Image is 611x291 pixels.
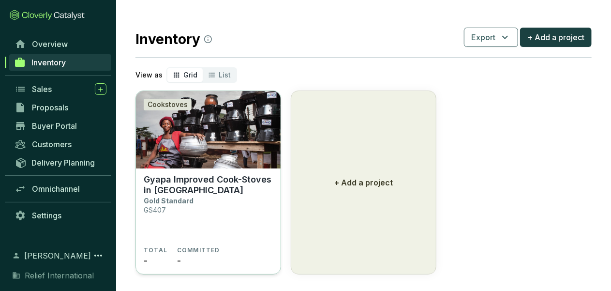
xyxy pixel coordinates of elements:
[10,118,111,134] a: Buyer Portal
[10,136,111,153] a: Customers
[10,181,111,197] a: Omnichannel
[144,174,273,196] p: Gyapa Improved Cook-Stoves in [GEOGRAPHIC_DATA]
[183,71,197,79] span: Grid
[135,70,163,80] p: View as
[24,250,91,261] span: [PERSON_NAME]
[32,103,68,112] span: Proposals
[9,54,111,71] a: Inventory
[32,211,61,220] span: Settings
[10,207,111,224] a: Settings
[32,139,72,149] span: Customers
[136,91,281,168] img: Gyapa Improved Cook-Stoves in Ghana
[32,84,52,94] span: Sales
[10,99,111,116] a: Proposals
[144,197,194,205] p: Gold Standard
[177,254,181,267] span: -
[291,91,436,275] button: + Add a project
[32,121,77,131] span: Buyer Portal
[31,158,95,168] span: Delivery Planning
[32,39,68,49] span: Overview
[31,58,66,67] span: Inventory
[25,270,94,281] span: Relief International
[144,246,167,254] span: TOTAL
[144,206,166,214] p: GS407
[144,99,192,110] div: Cookstoves
[135,91,281,275] a: Gyapa Improved Cook-Stoves in GhanaCookstovesGyapa Improved Cook-Stoves in [GEOGRAPHIC_DATA]Gold ...
[520,28,592,47] button: + Add a project
[471,31,495,43] span: Export
[166,67,237,83] div: segmented control
[10,81,111,97] a: Sales
[32,184,80,194] span: Omnichannel
[135,29,212,49] h2: Inventory
[177,246,220,254] span: COMMITTED
[219,71,231,79] span: List
[144,254,148,267] span: -
[10,36,111,52] a: Overview
[464,28,518,47] button: Export
[527,31,584,43] span: + Add a project
[334,177,393,188] p: + Add a project
[10,154,111,170] a: Delivery Planning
